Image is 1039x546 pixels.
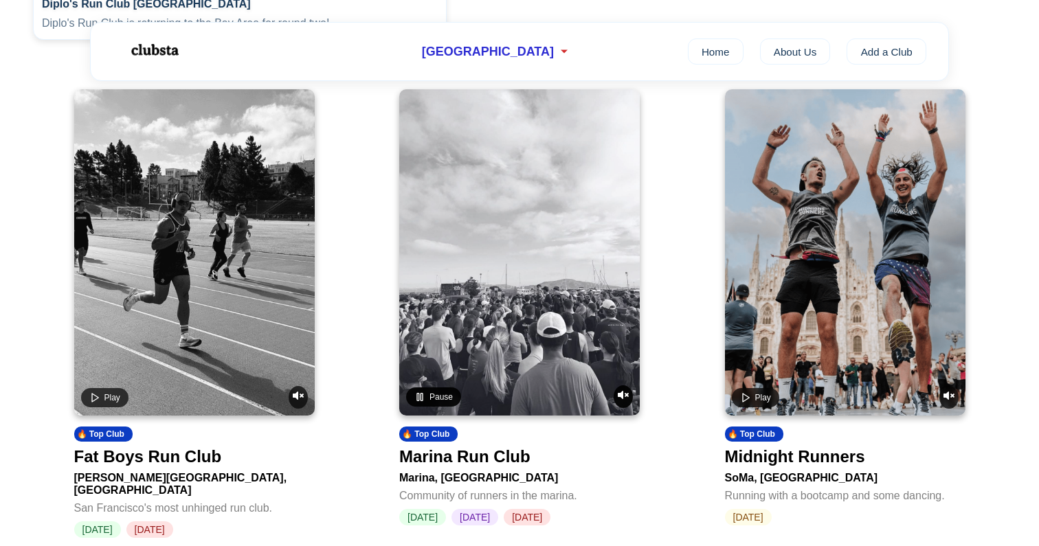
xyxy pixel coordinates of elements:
[614,385,633,408] button: Unmute video
[429,392,453,402] span: Pause
[104,393,120,402] span: Play
[760,38,831,65] a: About Us
[399,509,446,525] span: [DATE]
[74,497,315,514] div: San Francisco's most unhinged run club.
[399,447,530,466] div: Marina Run Club
[289,386,308,409] button: Unmute video
[725,447,865,466] div: Midnight Runners
[725,466,965,484] div: SoMa, [GEOGRAPHIC_DATA]
[399,484,640,502] div: Community of runners in the marina.
[688,38,744,65] a: Home
[732,388,779,407] button: Play video
[451,509,498,525] span: [DATE]
[74,521,121,538] span: [DATE]
[847,38,926,65] a: Add a Club
[81,388,129,407] button: Play video
[74,466,315,497] div: [PERSON_NAME][GEOGRAPHIC_DATA], [GEOGRAPHIC_DATA]
[74,426,133,442] div: 🔥 Top Club
[939,386,959,409] button: Unmute video
[399,89,640,525] a: Pause videoUnmute video🔥 Top ClubMarina Run ClubMarina, [GEOGRAPHIC_DATA]Community of runners in ...
[74,447,222,466] div: Fat Boys Run Club
[504,509,550,525] span: [DATE]
[399,466,640,484] div: Marina, [GEOGRAPHIC_DATA]
[399,426,458,442] div: 🔥 Top Club
[725,509,772,525] span: [DATE]
[725,484,965,502] div: Running with a bootcamp and some dancing.
[755,393,771,402] span: Play
[126,521,173,538] span: [DATE]
[113,33,195,67] img: Logo
[74,89,315,538] a: Play videoUnmute video🔥 Top ClubFat Boys Run Club[PERSON_NAME][GEOGRAPHIC_DATA], [GEOGRAPHIC_DATA...
[406,387,461,407] button: Pause video
[725,89,965,525] a: Play videoUnmute video🔥 Top ClubMidnight RunnersSoMa, [GEOGRAPHIC_DATA]Running with a bootcamp an...
[725,426,783,442] div: 🔥 Top Club
[422,45,554,59] span: [GEOGRAPHIC_DATA]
